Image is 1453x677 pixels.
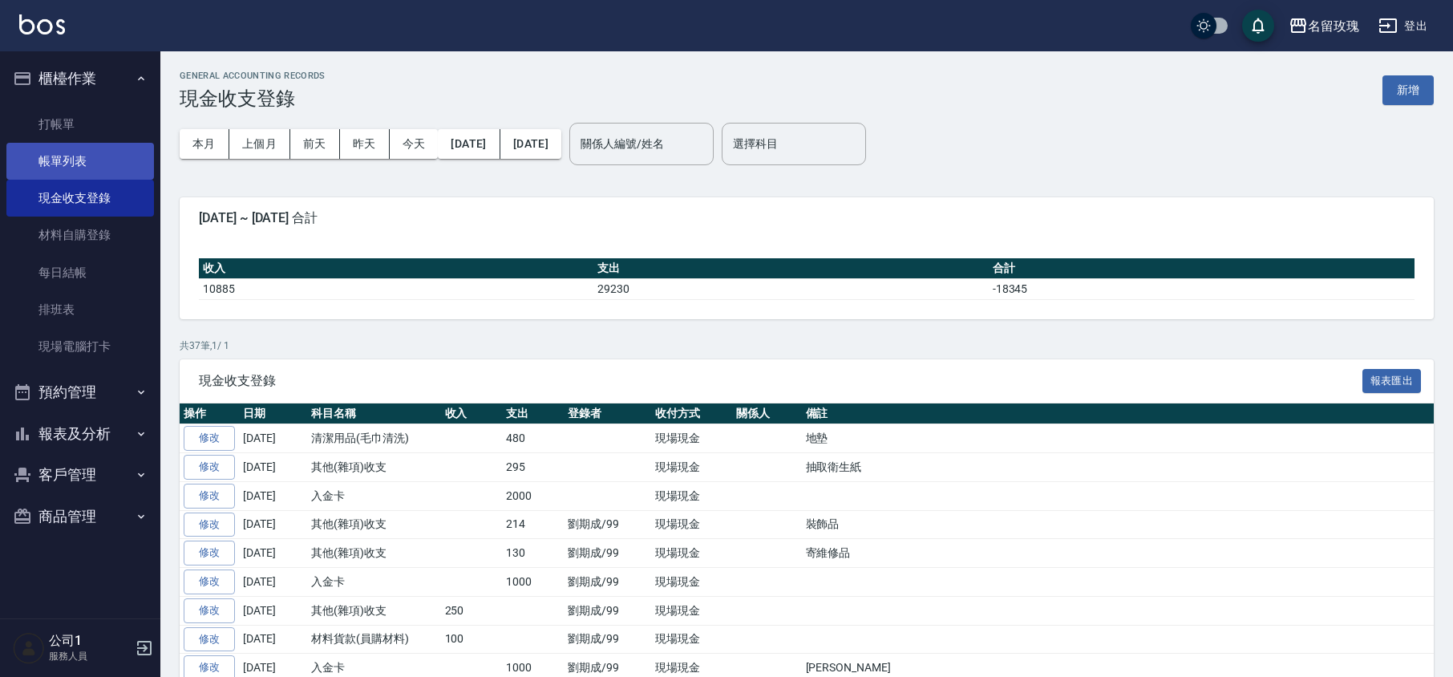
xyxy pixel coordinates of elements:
td: 100 [441,625,503,654]
th: 備註 [802,403,1434,424]
th: 登錄者 [564,403,651,424]
td: 劉期成/99 [564,625,651,654]
td: 295 [502,453,564,482]
td: 其他(雜項)收支 [307,539,441,568]
td: 現場現金 [651,481,732,510]
th: 收入 [199,258,593,279]
td: [DATE] [239,596,307,625]
td: 現場現金 [651,539,732,568]
button: 今天 [390,129,439,159]
img: Person [13,632,45,664]
td: 現場現金 [651,424,732,453]
td: 材料貨款(員購材料) [307,625,441,654]
button: save [1242,10,1274,42]
button: 登出 [1372,11,1434,41]
td: 清潔用品(毛巾清洗) [307,424,441,453]
a: 排班表 [6,291,154,328]
a: 材料自購登錄 [6,217,154,253]
a: 報表匯出 [1362,372,1422,387]
button: 商品管理 [6,496,154,537]
button: 上個月 [229,129,290,159]
td: 現場現金 [651,453,732,482]
h2: GENERAL ACCOUNTING RECORDS [180,71,326,81]
th: 合計 [989,258,1415,279]
span: [DATE] ~ [DATE] 合計 [199,210,1415,226]
button: 預約管理 [6,371,154,413]
th: 收入 [441,403,503,424]
td: 1000 [502,568,564,597]
td: 214 [502,510,564,539]
button: 客戶管理 [6,454,154,496]
td: 現場現金 [651,568,732,597]
button: 報表匯出 [1362,369,1422,394]
td: 480 [502,424,564,453]
a: 每日結帳 [6,254,154,291]
p: 服務人員 [49,649,131,663]
td: 寄維修品 [802,539,1434,568]
td: 其他(雜項)收支 [307,510,441,539]
td: 現場現金 [651,510,732,539]
td: 抽取衛生紙 [802,453,1434,482]
td: 現場現金 [651,625,732,654]
td: 2000 [502,481,564,510]
td: 29230 [593,278,988,299]
a: 打帳單 [6,106,154,143]
td: [DATE] [239,539,307,568]
button: 櫃檯作業 [6,58,154,99]
th: 科目名稱 [307,403,441,424]
button: 名留玫瑰 [1282,10,1366,43]
td: [DATE] [239,625,307,654]
td: 現場現金 [651,596,732,625]
a: 修改 [184,484,235,509]
th: 支出 [502,403,564,424]
th: 關係人 [732,403,802,424]
td: -18345 [989,278,1415,299]
td: [DATE] [239,453,307,482]
div: 名留玫瑰 [1308,16,1359,36]
td: [DATE] [239,510,307,539]
a: 修改 [184,627,235,652]
td: 250 [441,596,503,625]
h5: 公司1 [49,633,131,649]
a: 修改 [184,455,235,480]
span: 現金收支登錄 [199,373,1362,389]
th: 操作 [180,403,239,424]
button: [DATE] [500,129,561,159]
a: 修改 [184,513,235,537]
td: [DATE] [239,568,307,597]
th: 支出 [593,258,988,279]
td: 地墊 [802,424,1434,453]
p: 共 37 筆, 1 / 1 [180,338,1434,353]
td: 劉期成/99 [564,568,651,597]
td: 裝飾品 [802,510,1434,539]
a: 現場電腦打卡 [6,328,154,365]
td: 其他(雜項)收支 [307,453,441,482]
th: 收付方式 [651,403,732,424]
button: 前天 [290,129,340,159]
td: 劉期成/99 [564,510,651,539]
img: Logo [19,14,65,34]
h3: 現金收支登錄 [180,87,326,110]
a: 新增 [1382,82,1434,97]
a: 修改 [184,426,235,451]
td: 10885 [199,278,593,299]
td: 其他(雜項)收支 [307,596,441,625]
td: 入金卡 [307,481,441,510]
a: 帳單列表 [6,143,154,180]
button: 報表及分析 [6,413,154,455]
td: [DATE] [239,481,307,510]
td: 入金卡 [307,568,441,597]
a: 修改 [184,598,235,623]
a: 現金收支登錄 [6,180,154,217]
button: 新增 [1382,75,1434,105]
button: 昨天 [340,129,390,159]
button: [DATE] [438,129,500,159]
td: 劉期成/99 [564,596,651,625]
td: 130 [502,539,564,568]
button: 本月 [180,129,229,159]
th: 日期 [239,403,307,424]
a: 修改 [184,541,235,566]
td: 劉期成/99 [564,539,651,568]
a: 修改 [184,570,235,594]
td: [DATE] [239,424,307,453]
